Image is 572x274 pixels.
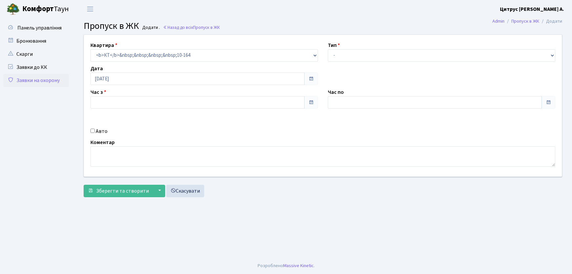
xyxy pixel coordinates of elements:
[166,185,204,197] a: Скасувати
[90,65,103,73] label: Дата
[483,14,572,28] nav: breadcrumb
[90,41,117,49] label: Квартира
[84,19,139,32] span: Пропуск в ЖК
[3,74,69,87] a: Заявки на охорону
[90,88,106,96] label: Час з
[22,4,54,14] b: Комфорт
[500,5,564,13] a: Цитрус [PERSON_NAME] А.
[163,24,220,31] a: Назад до всіхПропуск в ЖК
[3,34,69,48] a: Бронювання
[283,262,314,269] a: Massive Kinetic
[511,18,539,25] a: Пропуск в ЖК
[7,3,20,16] img: logo.png
[3,61,69,74] a: Заявки до КК
[193,24,220,31] span: Пропуск в ЖК
[22,4,69,15] span: Таун
[96,187,149,195] span: Зберегти та створити
[82,4,98,14] button: Переключити навігацію
[141,25,160,31] small: Додати .
[3,48,69,61] a: Скарги
[96,127,108,135] label: Авто
[258,262,315,269] div: Розроблено .
[84,185,153,197] button: Зберегти та створити
[90,138,115,146] label: Коментар
[328,41,340,49] label: Тип
[3,21,69,34] a: Панель управління
[492,18,504,25] a: Admin
[17,24,62,32] span: Панель управління
[539,18,562,25] li: Додати
[328,88,344,96] label: Час по
[500,6,564,13] b: Цитрус [PERSON_NAME] А.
